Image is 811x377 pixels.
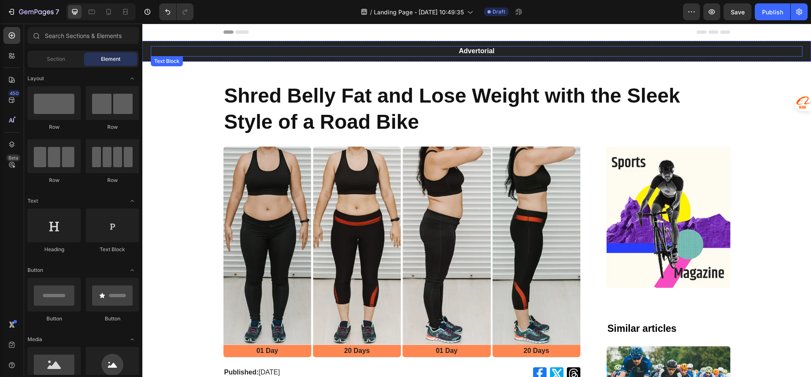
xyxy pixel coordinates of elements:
div: Publish [762,8,783,16]
h2: Similar articles [464,298,588,312]
span: Section [47,55,65,63]
button: 7 [3,3,63,20]
div: Beta [6,155,20,161]
div: Button [86,315,139,323]
span: Text [27,197,38,205]
div: Undo/Redo [159,3,193,20]
div: Heading [27,246,81,253]
div: 450 [8,90,20,97]
div: Button [27,315,81,323]
strong: Published: [82,345,117,352]
button: Save [724,3,751,20]
span: Toggle open [125,333,139,346]
p: 7 [55,7,59,17]
div: Row [27,176,81,184]
iframe: Design area [142,24,811,377]
span: Toggle open [125,263,139,277]
div: Row [27,123,81,131]
input: Search Sections & Elements [27,27,139,44]
img: gempages_581721843702956771-9fe87f0b-2738-4c25-8931-924e3b892b65.webp [464,123,588,264]
img: gempages_581721843702956771-7b7d2d98-ec68-468a-ac5b-1e3581b15387.webp [350,123,438,321]
p: [DATE] [82,344,257,353]
span: Media [27,336,42,343]
span: Save [731,8,745,16]
div: Row [86,123,139,131]
span: Toggle open [125,72,139,85]
button: Publish [755,3,790,20]
span: Toggle open [125,194,139,208]
div: Row [86,176,139,184]
span: Button [27,266,43,274]
span: Element [101,55,120,63]
img: gempages_581721843702956771-51c8f71e-c888-43bd-816f-7b145c605b78.webp [171,123,259,321]
span: Layout [27,75,44,82]
p: 20 Days [171,323,258,332]
p: 01 Day [261,323,347,332]
span: / [370,8,372,16]
span: Landing Page - [DATE] 10:49:35 [374,8,464,16]
img: gempages_581721843702956771-b3e3eeed-c404-4d5b-affa-6518e4d94875.webp [260,123,348,321]
span: Draft [493,8,505,16]
div: Text Block [86,246,139,253]
p: 20 Days [351,323,437,332]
